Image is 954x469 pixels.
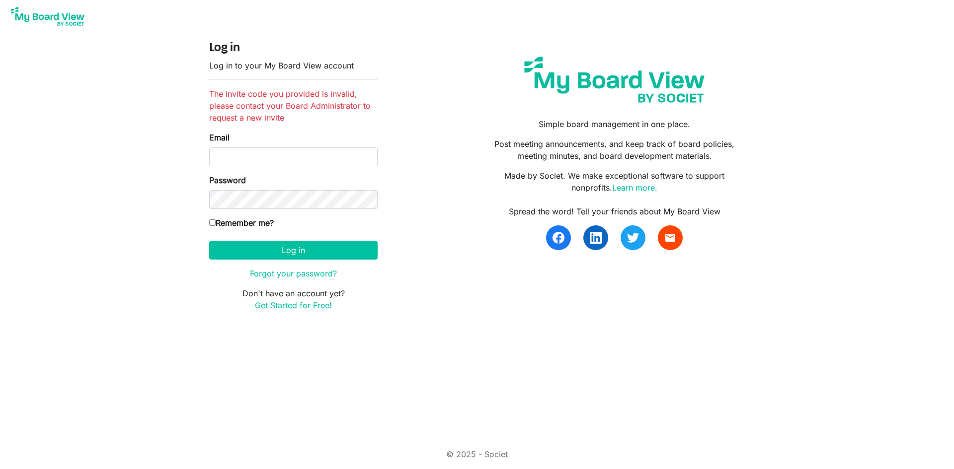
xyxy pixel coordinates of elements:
img: linkedin.svg [590,232,602,244]
p: Don't have an account yet? [209,287,378,311]
span: email [664,232,676,244]
img: My Board View Logo [8,4,87,29]
a: Get Started for Free! [255,300,332,310]
li: The invite code you provided is invalid, please contact your Board Administrator to request a new... [209,88,378,124]
h4: Log in [209,41,378,56]
p: Made by Societ. We make exceptional software to support nonprofits. [484,170,745,194]
img: facebook.svg [553,232,564,244]
div: Spread the word! Tell your friends about My Board View [484,205,745,217]
input: Remember me? [209,219,216,226]
p: Post meeting announcements, and keep track of board policies, meeting minutes, and board developm... [484,138,745,162]
label: Email [209,132,230,143]
a: Forgot your password? [250,268,337,278]
p: Log in to your My Board View account [209,60,378,71]
img: twitter.svg [627,232,639,244]
p: Simple board management in one place. [484,118,745,130]
a: © 2025 - Societ [446,449,508,459]
label: Remember me? [209,217,274,229]
a: Learn more. [612,183,657,193]
img: my-board-view-societ.svg [517,49,712,110]
a: email [658,225,683,250]
label: Password [209,174,246,186]
button: Log in [209,241,378,260]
